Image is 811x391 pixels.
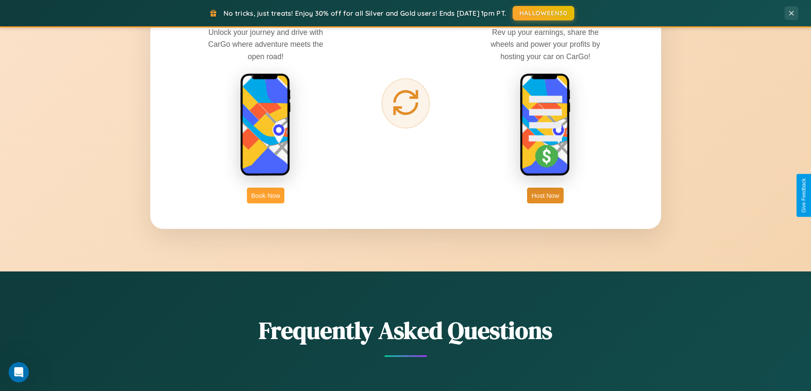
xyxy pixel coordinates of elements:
img: rent phone [240,73,291,177]
p: Unlock your journey and drive with CarGo where adventure meets the open road! [202,26,330,62]
span: No tricks, just treats! Enjoy 30% off for all Silver and Gold users! Ends [DATE] 1pm PT. [224,9,506,17]
p: Rev up your earnings, share the wheels and power your profits by hosting your car on CarGo! [481,26,609,62]
h2: Frequently Asked Questions [150,314,661,347]
button: Host Now [527,188,563,203]
button: Book Now [247,188,284,203]
div: Give Feedback [801,178,807,213]
iframe: Intercom live chat [9,362,29,382]
img: host phone [520,73,571,177]
button: HALLOWEEN30 [513,6,574,20]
